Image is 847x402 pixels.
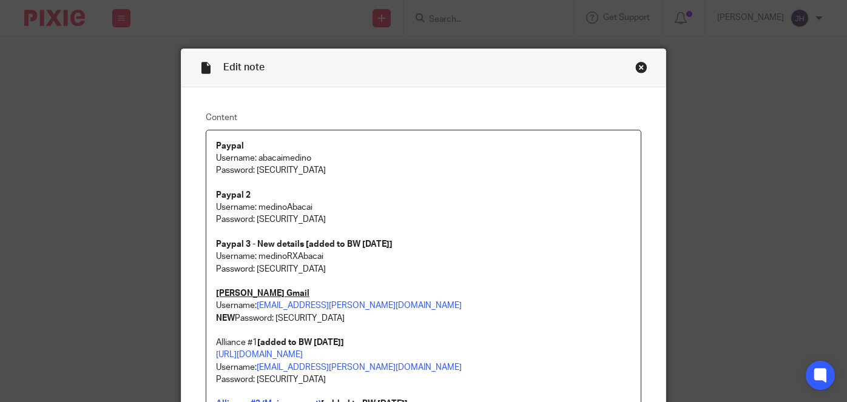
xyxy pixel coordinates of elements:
strong: Paypal [216,142,244,150]
p: Password: [SECURITY_DATA] [216,164,631,176]
label: Content [206,112,641,124]
p: Alliance #1 [216,337,631,349]
a: [EMAIL_ADDRESS][PERSON_NAME][DOMAIN_NAME] [257,301,462,310]
strong: [added to BW [DATE]] [257,338,344,347]
strong: Paypal 2 [216,191,251,199]
span: Edit note [223,62,265,72]
p: Password: [SECURITY_DATA] [216,312,631,324]
p: Username: [216,287,631,312]
strong: Paypal 3 - New details [added to BW [DATE]] [216,240,393,249]
p: Username: medinoRXAbacai [216,250,631,263]
u: [PERSON_NAME] Gmail [216,289,309,298]
p: Password: [SECURITY_DATA] [216,213,631,250]
a: [EMAIL_ADDRESS][PERSON_NAME][DOMAIN_NAME] [257,363,462,372]
p: Username: Password: [SECURITY_DATA] [216,349,631,386]
div: Close this dialog window [635,61,647,73]
p: Username: medinoAbacai [216,201,631,213]
p: Username: abacaimedino [216,152,631,164]
a: [URL][DOMAIN_NAME] [216,350,303,359]
p: Password: [SECURITY_DATA] [216,263,631,275]
strong: NEW [216,314,235,323]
